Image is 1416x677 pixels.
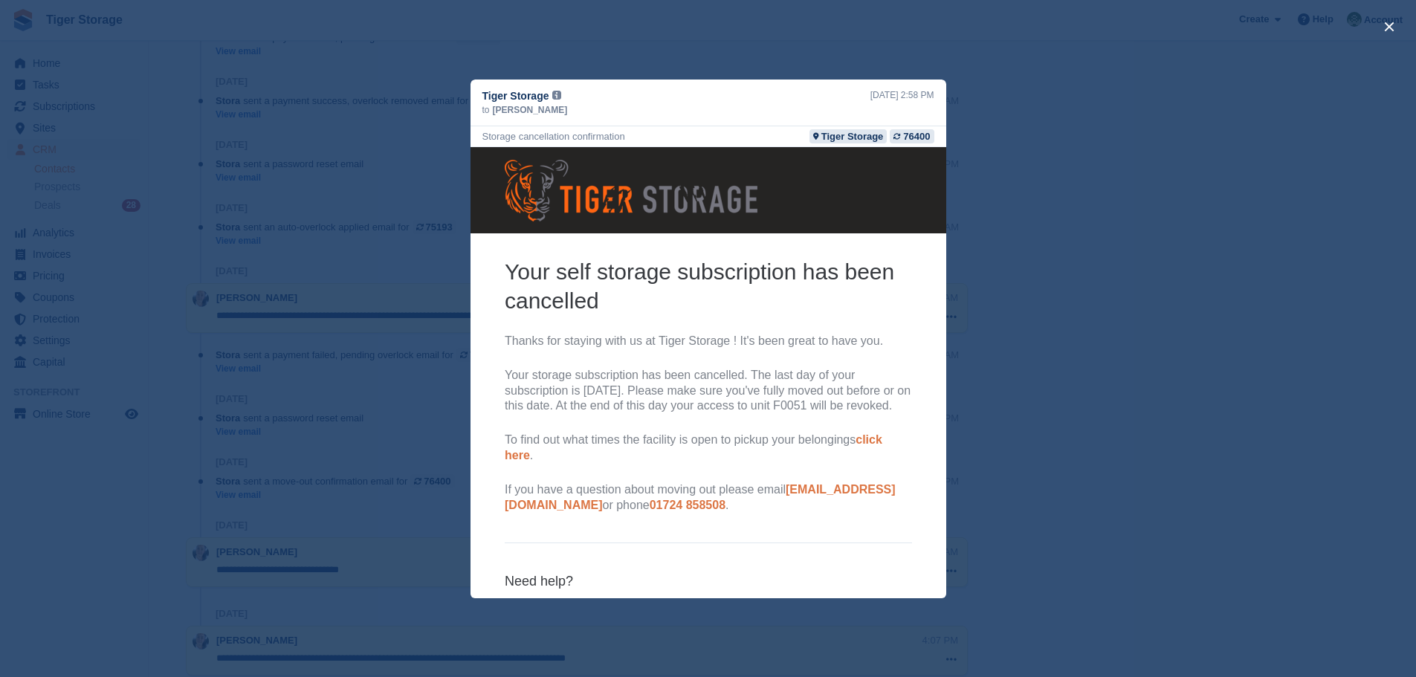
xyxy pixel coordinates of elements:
span: to [482,103,490,117]
button: close [1377,15,1401,39]
div: Tiger Storage [821,129,884,143]
p: Thanks for staying with us at Tiger Storage ! It's been great to have you. [34,187,442,202]
div: 76400 [903,129,930,143]
h2: Your self storage subscription has been cancelled [34,110,442,168]
span: [PERSON_NAME] [493,103,568,117]
img: icon-info-grey-7440780725fd019a000dd9b08b2336e03edf1995a4989e88bcd33f0948082b44.svg [552,91,561,100]
img: Tiger Storage Logo [34,13,287,74]
a: Tiger Storage [809,129,888,143]
a: 76400 [890,129,934,143]
a: 01724 858508 [179,352,255,364]
p: Your storage subscription has been cancelled. The last day of your subscription is [DATE]. Please... [34,221,442,267]
p: To find out what times the facility is open to pickup your belongings . [34,285,442,317]
div: [DATE] 2:58 PM [870,88,934,102]
h6: Need help? [34,426,442,443]
span: Tiger Storage [482,88,549,103]
a: [EMAIL_ADDRESS][DOMAIN_NAME] [34,336,425,364]
p: If you have a question about moving out please email or phone . [34,335,442,366]
div: Storage cancellation confirmation [482,129,625,143]
a: click here [34,286,412,314]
